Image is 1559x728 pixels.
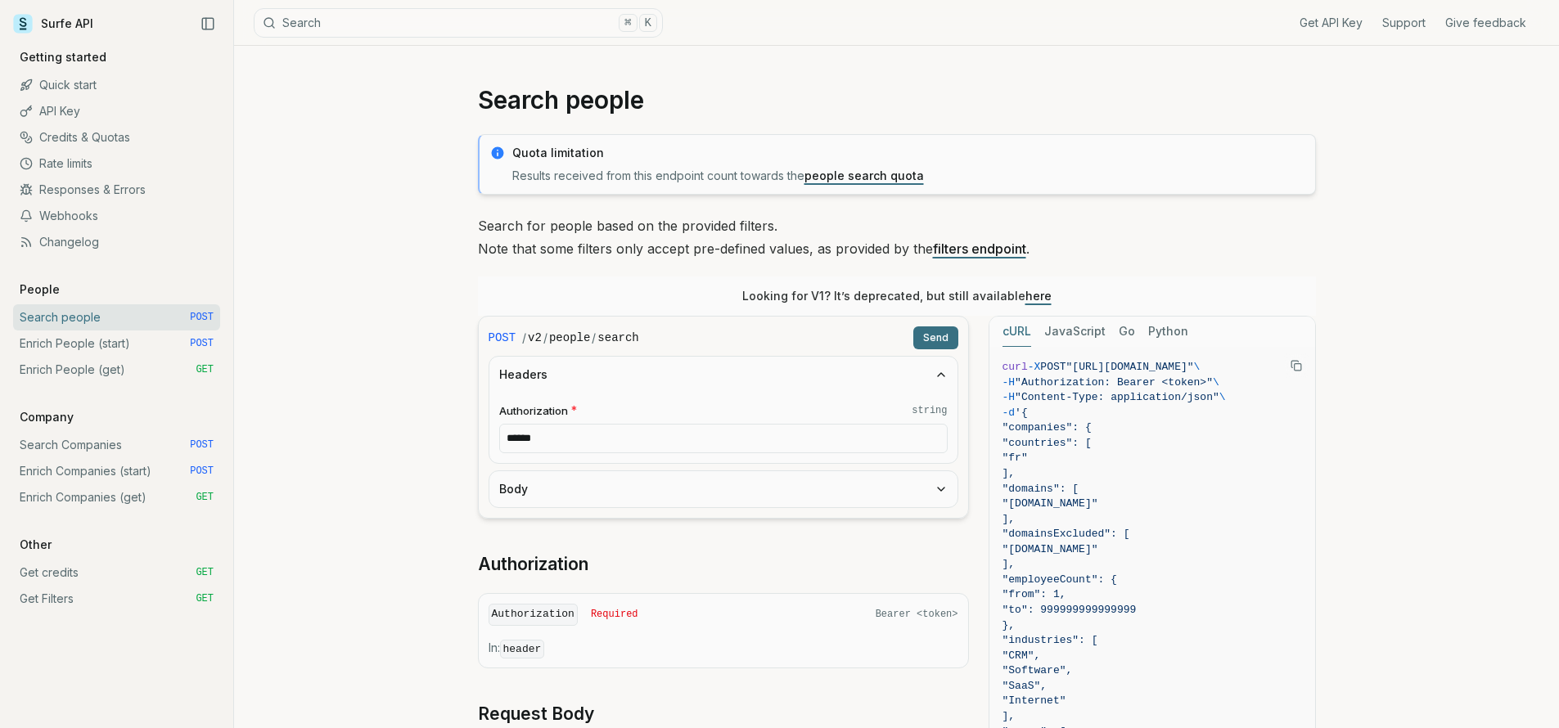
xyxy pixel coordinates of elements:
[1003,649,1041,662] span: "CRM",
[1300,15,1363,31] a: Get API Key
[13,586,220,612] a: Get Filters GET
[1028,361,1041,373] span: -X
[1015,391,1219,403] span: "Content-Type: application/json"
[876,608,958,621] span: Bearer <token>
[489,640,958,658] p: In:
[1003,421,1092,434] span: "companies": {
[1003,710,1016,722] span: ],
[1003,619,1016,631] span: },
[1003,483,1079,495] span: "domains": [
[591,608,638,621] span: Required
[13,409,80,425] p: Company
[13,98,220,124] a: API Key
[1003,634,1098,646] span: "industries": [
[1003,604,1137,616] span: "to": 999999999999999
[499,403,568,419] span: Authorization
[196,491,214,504] span: GET
[500,640,545,658] code: header
[549,330,590,346] code: people
[742,288,1052,304] p: Looking for V1? It’s deprecated, but still available
[1003,437,1092,449] span: "countries": [
[913,326,958,349] button: Send
[1025,289,1052,303] a: here
[13,203,220,229] a: Webhooks
[1003,694,1066,707] span: "Internet"
[592,330,596,346] span: /
[1003,317,1031,347] button: cURL
[639,14,657,32] kbd: K
[1003,407,1016,419] span: -d
[254,8,663,38] button: Search⌘K
[804,169,924,182] a: people search quota
[478,553,588,576] a: Authorization
[13,537,58,553] p: Other
[13,304,220,330] a: Search people POST
[196,363,214,376] span: GET
[597,330,638,346] code: search
[1003,543,1098,555] span: "[DOMAIN_NAME]"
[912,404,947,417] code: string
[1003,361,1028,373] span: curl
[1003,467,1016,479] span: ],
[196,566,214,579] span: GET
[1003,376,1016,389] span: -H
[1066,361,1194,373] span: "[URL][DOMAIN_NAME]"
[478,214,1316,260] p: Search for people based on the provided filters. Note that some filters only accept pre-defined v...
[1003,588,1066,600] span: "from": 1,
[489,604,578,626] code: Authorization
[190,465,214,478] span: POST
[196,11,220,36] button: Collapse Sidebar
[1015,407,1028,419] span: '{
[13,11,93,36] a: Surfe API
[1040,361,1066,373] span: POST
[489,330,516,346] span: POST
[478,703,594,726] a: Request Body
[13,432,220,458] a: Search Companies POST
[13,49,113,65] p: Getting started
[13,281,66,298] p: People
[190,337,214,350] span: POST
[13,72,220,98] a: Quick start
[1003,513,1016,525] span: ],
[522,330,526,346] span: /
[543,330,547,346] span: /
[1445,15,1526,31] a: Give feedback
[190,311,214,324] span: POST
[512,168,1305,184] p: Results received from this endpoint count towards the
[1194,361,1201,373] span: \
[1044,317,1106,347] button: JavaScript
[1003,664,1073,676] span: "Software",
[489,471,957,507] button: Body
[13,559,220,586] a: Get credits GET
[13,177,220,203] a: Responses & Errors
[13,484,220,510] a: Enrich Companies (get) GET
[13,357,220,383] a: Enrich People (get) GET
[1015,376,1213,389] span: "Authorization: Bearer <token>"
[1213,376,1219,389] span: \
[528,330,542,346] code: v2
[1003,497,1098,510] span: "[DOMAIN_NAME]"
[478,85,1316,115] h1: Search people
[1003,452,1028,464] span: "fr"
[489,357,957,393] button: Headers
[13,151,220,177] a: Rate limits
[13,458,220,484] a: Enrich Companies (start) POST
[190,438,214,452] span: POST
[13,229,220,255] a: Changelog
[619,14,637,32] kbd: ⌘
[1148,317,1188,347] button: Python
[13,330,220,357] a: Enrich People (start) POST
[1219,391,1226,403] span: \
[196,592,214,605] span: GET
[1003,528,1130,540] span: "domainsExcluded": [
[1119,317,1135,347] button: Go
[1003,558,1016,570] span: ],
[1003,391,1016,403] span: -H
[13,124,220,151] a: Credits & Quotas
[1284,353,1309,378] button: Copy Text
[512,145,1305,161] p: Quota limitation
[933,240,1026,257] a: filters endpoint
[1003,680,1048,692] span: "SaaS",
[1382,15,1426,31] a: Support
[1003,573,1117,586] span: "employeeCount": {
